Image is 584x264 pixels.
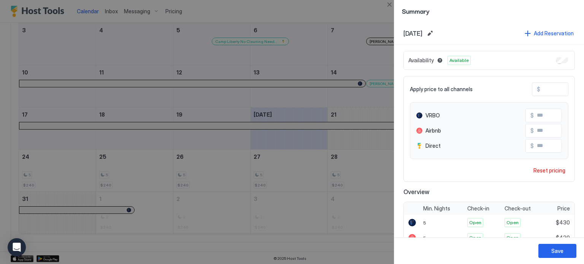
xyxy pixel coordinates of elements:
[403,188,575,196] span: Overview
[530,165,568,175] button: Reset pricing
[537,86,540,93] span: $
[506,234,519,241] span: Open
[467,205,489,212] span: Check-in
[8,238,26,256] div: Open Intercom Messenger
[530,142,534,149] span: $
[530,127,534,134] span: $
[505,205,531,212] span: Check-out
[425,112,440,119] span: VRBO
[410,86,473,93] span: Apply price to all channels
[403,30,422,37] span: [DATE]
[534,29,574,37] div: Add Reservation
[556,234,570,241] span: $430
[469,219,481,226] span: Open
[556,219,570,226] span: $430
[425,142,441,149] span: Direct
[551,247,563,255] div: Save
[530,112,534,119] span: $
[425,29,435,38] button: Edit date range
[423,205,450,212] span: Min. Nights
[423,235,426,241] span: 5
[425,127,441,134] span: Airbnb
[557,205,570,212] span: Price
[506,219,519,226] span: Open
[402,6,576,16] span: Summary
[423,220,426,226] span: 5
[469,234,481,241] span: Open
[524,28,575,38] button: Add Reservation
[408,57,434,64] span: Availability
[435,56,444,65] button: Blocked dates override all pricing rules and remain unavailable until manually unblocked
[533,166,565,174] div: Reset pricing
[538,244,576,258] button: Save
[449,57,469,64] span: Available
